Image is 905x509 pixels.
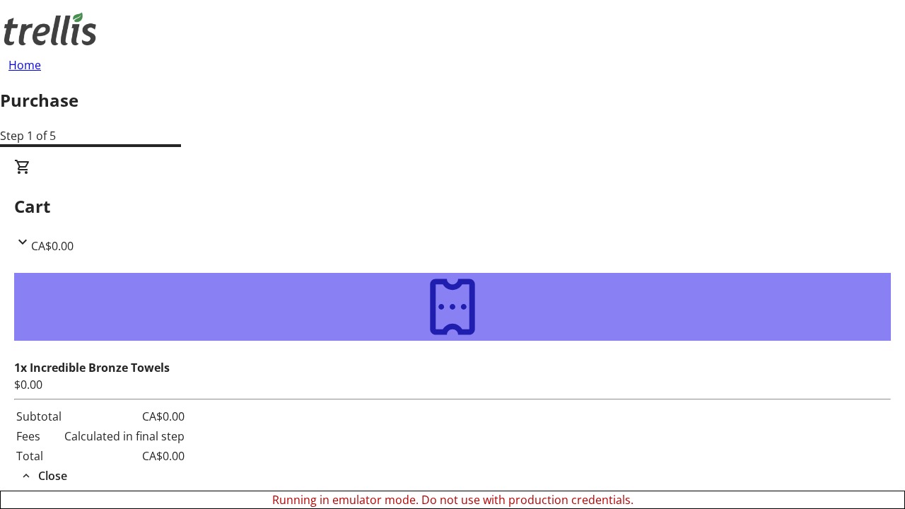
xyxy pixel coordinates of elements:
td: Subtotal [16,407,62,426]
td: CA$0.00 [64,407,185,426]
div: $0.00 [14,376,891,393]
td: Calculated in final step [64,427,185,445]
div: CartCA$0.00 [14,158,891,255]
td: Total [16,447,62,465]
span: CA$0.00 [31,238,74,254]
button: Close [14,467,73,484]
div: CartCA$0.00 [14,255,891,485]
strong: 1x Incredible Bronze Towels [14,360,170,375]
td: Fees [16,427,62,445]
td: CA$0.00 [64,447,185,465]
span: Close [38,467,67,484]
h2: Cart [14,194,891,219]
